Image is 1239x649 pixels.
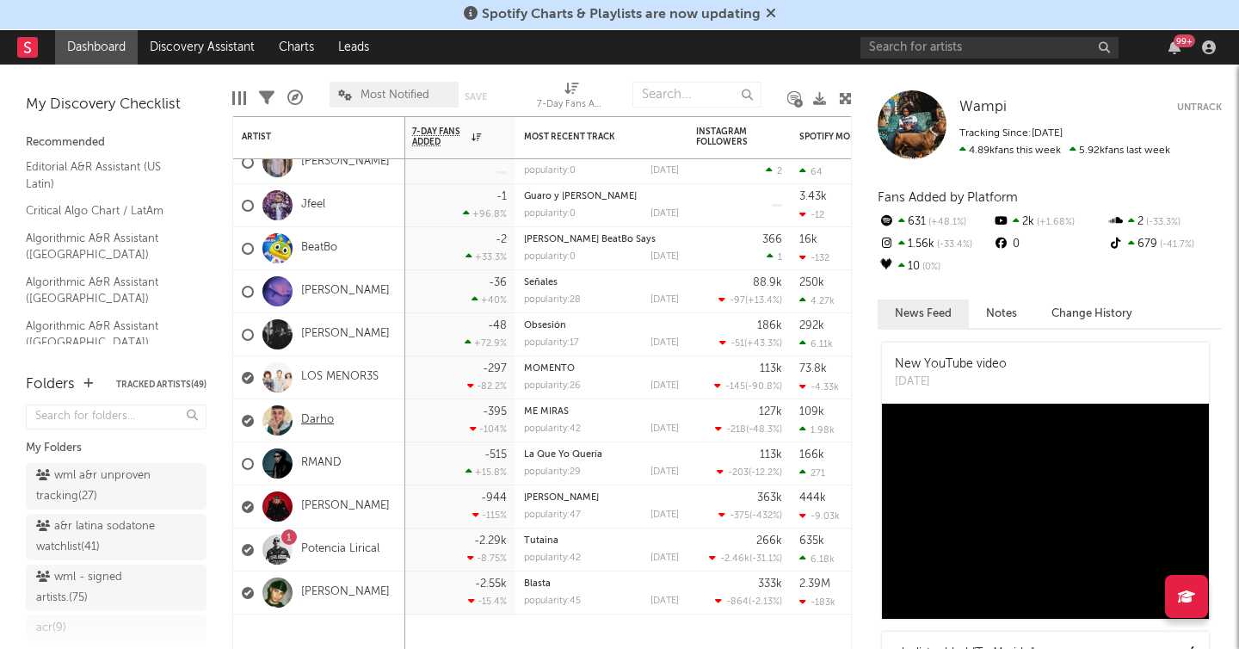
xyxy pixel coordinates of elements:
[959,145,1170,156] span: 5.92k fans last week
[696,127,756,147] div: Instagram Followers
[1034,218,1075,227] span: +1.68 %
[650,424,679,434] div: [DATE]
[778,253,782,263] span: 1
[55,30,138,65] a: Dashboard
[524,536,679,546] div: Tutaina
[1107,211,1222,233] div: 2
[524,209,576,219] div: popularity: 0
[749,425,780,435] span: -48.3 %
[524,321,679,331] div: Obsesión
[709,553,782,564] div: ( )
[36,618,66,639] div: acr ( 9 )
[472,510,507,521] div: -115 %
[650,467,679,477] div: [DATE]
[878,191,1018,204] span: Fans Added by Platform
[799,406,824,417] div: 109k
[934,240,972,250] span: -33.4 %
[26,514,206,560] a: a&r latina sodatone watchlist(41)
[524,450,679,460] div: La Que Yo Quería
[301,499,390,514] a: [PERSON_NAME]
[524,252,576,262] div: popularity: 0
[474,535,507,547] div: -2.29k
[232,73,246,123] div: Edit Columns
[751,597,780,607] span: -2.13 %
[926,218,966,227] span: +48.1 %
[524,510,581,520] div: popularity: 47
[718,294,782,306] div: ( )
[799,467,825,479] div: 271
[878,211,992,233] div: 631
[760,449,782,460] div: 113k
[138,30,267,65] a: Discovery Assistant
[467,380,507,392] div: -82.2 %
[484,449,507,460] div: -515
[992,211,1106,233] div: 2k
[726,597,749,607] span: -864
[725,382,745,392] span: -145
[799,424,835,436] div: 1.98k
[301,456,342,471] a: RMAND
[468,596,507,607] div: -15.4 %
[524,579,679,589] div: Blasta
[524,467,581,477] div: popularity: 29
[799,338,833,349] div: 6.11k
[799,449,824,460] div: 166k
[762,234,782,245] div: 366
[361,90,429,101] span: Most Notified
[751,468,780,478] span: -12.2 %
[524,407,569,417] a: ME MIRAS
[465,467,507,478] div: +15.8 %
[301,198,325,213] a: Jfeel
[878,256,992,278] div: 10
[720,554,749,564] span: -2.46k
[301,413,334,428] a: Darho
[718,510,782,521] div: ( )
[799,132,928,142] div: Spotify Monthly Listeners
[719,337,782,349] div: ( )
[524,536,558,546] a: Tutaina
[730,511,749,521] span: -375
[1168,40,1180,54] button: 99+
[730,296,745,306] span: -97
[799,578,830,590] div: 2.39M
[26,463,206,510] a: wml a&r unproven tracking(27)
[715,423,782,435] div: ( )
[26,438,206,459] div: My Folders
[799,510,840,522] div: -9.03k
[992,233,1106,256] div: 0
[650,596,679,606] div: [DATE]
[717,467,782,478] div: ( )
[714,380,782,392] div: ( )
[715,596,782,607] div: ( )
[1034,300,1150,328] button: Change History
[465,251,507,263] div: +33.3 %
[748,382,780,392] span: -90.8 %
[326,30,381,65] a: Leads
[524,450,602,460] a: La Que Yo Quería
[799,381,839,392] div: -4.33k
[537,95,606,115] div: 7-Day Fans Added (7-Day Fans Added)
[1174,34,1195,47] div: 99 +
[26,158,189,193] a: Editorial A&R Assistant (US Latin)
[920,263,940,272] span: 0 %
[959,99,1007,116] a: Wampi
[301,241,337,256] a: BeatBo
[537,73,606,123] div: 7-Day Fans Added (7-Day Fans Added)
[475,578,507,590] div: -2.55k
[524,596,581,606] div: popularity: 45
[895,355,1007,374] div: New YouTube video
[483,363,507,374] div: -297
[36,466,157,507] div: wml a&r unproven tracking ( 27 )
[878,300,969,328] button: News Feed
[758,578,782,590] div: 333k
[632,82,761,108] input: Search...
[650,166,679,176] div: [DATE]
[1143,218,1180,227] span: -33.3 %
[26,95,206,115] div: My Discovery Checklist
[799,596,835,608] div: -183k
[895,374,1007,391] div: [DATE]
[259,73,274,123] div: Filters
[799,492,826,504] div: 444k
[1107,233,1222,256] div: 679
[777,167,782,176] span: 2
